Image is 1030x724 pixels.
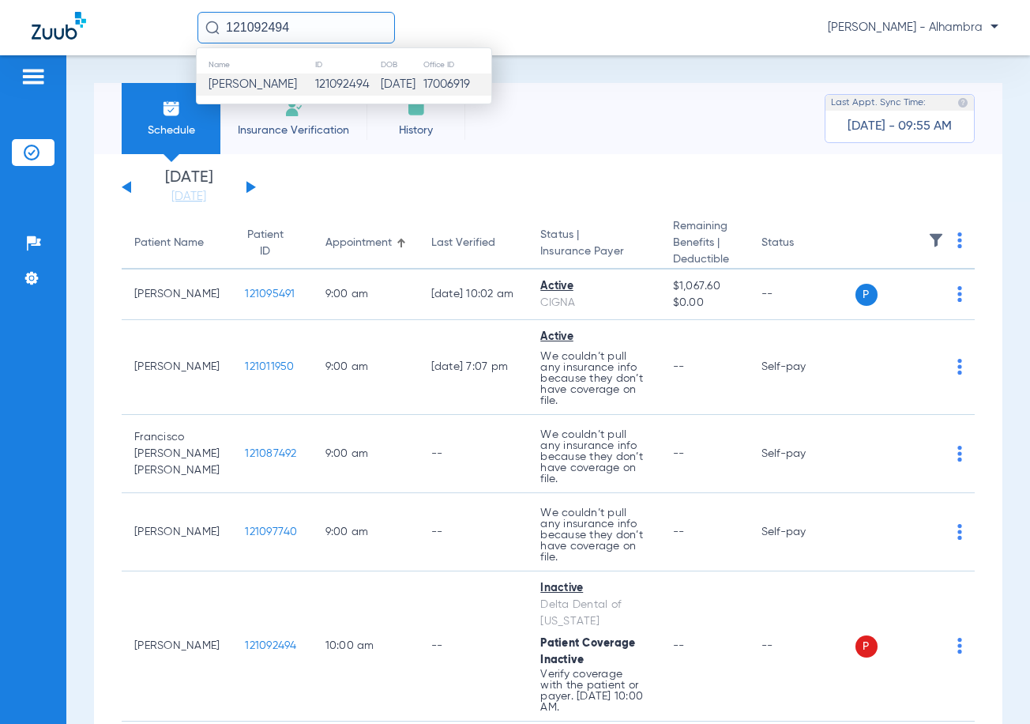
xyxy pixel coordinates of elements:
[540,295,647,311] div: CIGNA
[284,99,303,118] img: Manual Insurance Verification
[673,640,685,651] span: --
[957,524,962,540] img: group-dot-blue.svg
[673,526,685,537] span: --
[245,227,285,260] div: Patient ID
[855,635,878,658] span: P
[122,493,232,571] td: [PERSON_NAME]
[313,415,419,493] td: 9:00 AM
[245,361,294,372] span: 121011950
[957,359,962,375] img: group-dot-blue.svg
[540,507,647,563] p: We couldn’t pull any insurance info because they don’t have coverage on file.
[245,448,296,459] span: 121087492
[325,235,406,251] div: Appointment
[122,270,232,320] td: [PERSON_NAME]
[673,278,736,295] span: $1,067.60
[141,170,236,205] li: [DATE]
[380,56,423,74] th: DOB
[245,227,299,260] div: Patient ID
[21,67,46,86] img: hamburger-icon
[957,638,962,654] img: group-dot-blue.svg
[540,243,647,260] span: Insurance Payer
[957,232,962,248] img: group-dot-blue.svg
[431,235,495,251] div: Last Verified
[540,329,647,345] div: Active
[540,597,647,630] div: Delta Dental of [US_STATE]
[380,74,423,96] td: [DATE]
[540,351,647,406] p: We couldn’t pull any insurance info because they don’t have coverage on file.
[133,123,209,138] span: Schedule
[419,415,528,493] td: --
[673,361,685,372] span: --
[951,648,1030,724] iframe: Chat Widget
[673,295,736,311] span: $0.00
[32,12,86,40] img: Zuub Logo
[313,320,419,415] td: 9:00 AM
[848,119,952,134] span: [DATE] - 09:55 AM
[313,493,419,571] td: 9:00 AM
[314,74,380,96] td: 121092494
[928,232,944,248] img: filter.svg
[245,526,297,537] span: 121097740
[197,56,314,74] th: Name
[673,251,736,268] span: Deductible
[673,448,685,459] span: --
[419,320,528,415] td: [DATE] 7:07 PM
[407,99,426,118] img: History
[749,320,855,415] td: Self-pay
[540,580,647,597] div: Inactive
[540,278,647,295] div: Active
[205,21,220,35] img: Search Icon
[419,493,528,571] td: --
[423,74,491,96] td: 17006919
[122,415,232,493] td: Francisco [PERSON_NAME] [PERSON_NAME]
[855,284,878,306] span: P
[957,97,968,108] img: last sync help info
[540,638,635,666] span: Patient Coverage Inactive
[245,640,296,651] span: 121092494
[749,493,855,571] td: Self-pay
[232,123,355,138] span: Insurance Verification
[540,669,647,713] p: Verify coverage with the patient or payer. [DATE] 10:00 AM.
[162,99,181,118] img: Schedule
[122,320,232,415] td: [PERSON_NAME]
[313,571,419,722] td: 10:00 AM
[419,571,528,722] td: --
[957,286,962,302] img: group-dot-blue.svg
[314,56,380,74] th: ID
[141,189,236,205] a: [DATE]
[831,95,926,111] span: Last Appt. Sync Time:
[660,218,749,270] th: Remaining Benefits |
[423,56,491,74] th: Office ID
[431,235,516,251] div: Last Verified
[134,235,220,251] div: Patient Name
[419,270,528,320] td: [DATE] 10:02 AM
[325,235,392,251] div: Appointment
[749,218,855,270] th: Status
[245,288,295,300] span: 121095491
[209,78,297,90] span: [PERSON_NAME]
[528,218,660,270] th: Status |
[957,446,962,462] img: group-dot-blue.svg
[749,415,855,493] td: Self-pay
[749,270,855,320] td: --
[540,429,647,485] p: We couldn’t pull any insurance info because they don’t have coverage on file.
[122,571,232,722] td: [PERSON_NAME]
[313,270,419,320] td: 9:00 AM
[828,20,998,36] span: [PERSON_NAME] - Alhambra
[197,12,395,43] input: Search for patients
[134,235,204,251] div: Patient Name
[749,571,855,722] td: --
[378,123,453,138] span: History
